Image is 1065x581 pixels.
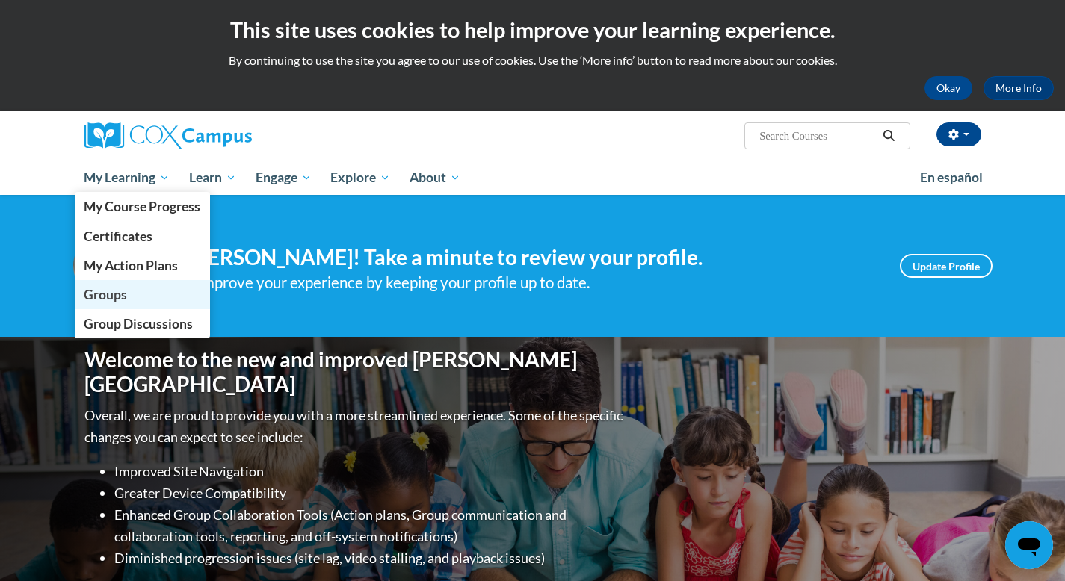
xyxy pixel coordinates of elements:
[114,482,626,504] li: Greater Device Compatibility
[924,76,972,100] button: Okay
[256,169,312,187] span: Engage
[84,258,178,273] span: My Action Plans
[84,122,252,149] img: Cox Campus
[84,169,170,187] span: My Learning
[84,287,127,302] span: Groups
[246,161,321,195] a: Engage
[84,199,200,214] span: My Course Progress
[936,122,981,146] button: Account Settings
[75,192,211,221] a: My Course Progress
[62,161,1004,195] div: Main menu
[75,309,211,338] a: Group Discussions
[114,504,626,547] li: Enhanced Group Collaboration Tools (Action plans, Group communication and collaboration tools, re...
[163,245,877,270] h4: Hi [PERSON_NAME]! Take a minute to review your profile.
[330,169,390,187] span: Explore
[114,461,626,482] li: Improved Site Navigation
[73,232,141,299] img: Profile Image
[84,122,368,149] a: Cox Campus
[114,547,626,569] li: Diminished progression issues (site lag, video stalling, and playback issues)
[910,162,993,193] a: En español
[758,127,877,145] input: Search Courses
[84,347,626,397] h1: Welcome to the new and improved [PERSON_NAME][GEOGRAPHIC_DATA]
[1005,521,1053,569] iframe: Button to launch messaging window
[900,254,993,278] a: Update Profile
[877,127,900,145] button: Search
[84,229,152,244] span: Certificates
[410,169,460,187] span: About
[84,405,626,448] p: Overall, we are proud to provide you with a more streamlined experience. Some of the specific cha...
[984,76,1054,100] a: More Info
[920,170,983,185] span: En español
[189,169,236,187] span: Learn
[84,316,193,332] span: Group Discussions
[75,280,211,309] a: Groups
[11,52,1054,69] p: By continuing to use the site you agree to our use of cookies. Use the ‘More info’ button to read...
[75,161,180,195] a: My Learning
[75,251,211,280] a: My Action Plans
[11,15,1054,45] h2: This site uses cookies to help improve your learning experience.
[400,161,470,195] a: About
[163,270,877,295] div: Help improve your experience by keeping your profile up to date.
[75,222,211,251] a: Certificates
[321,161,400,195] a: Explore
[179,161,246,195] a: Learn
